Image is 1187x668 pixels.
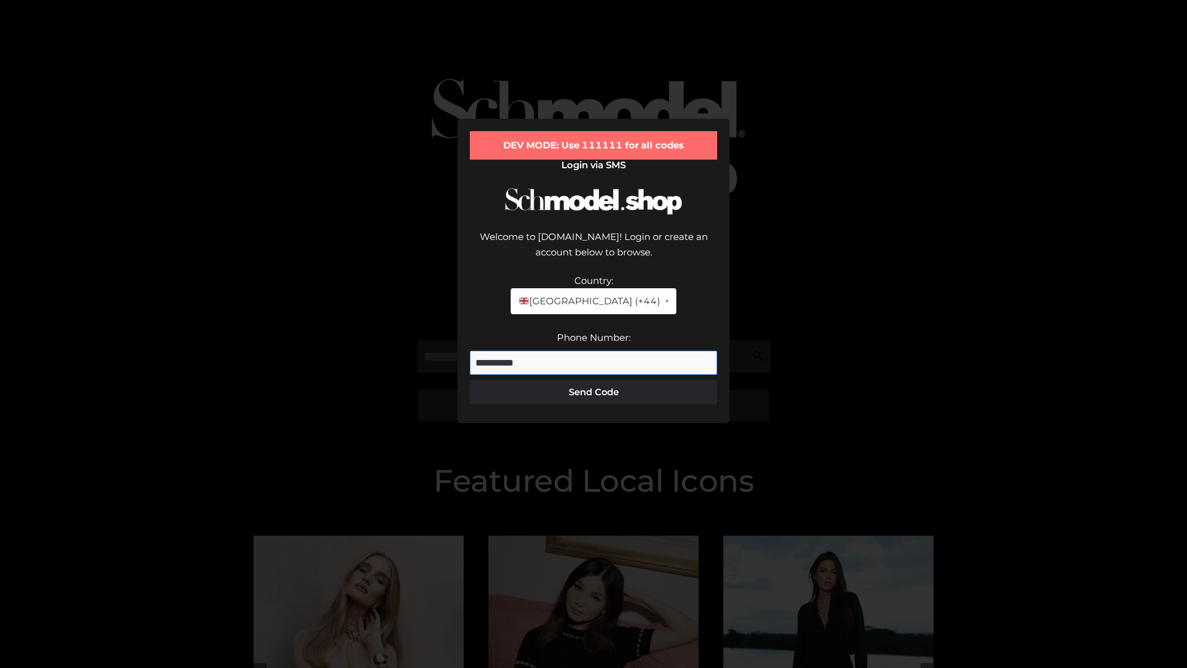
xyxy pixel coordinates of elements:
[470,380,717,405] button: Send Code
[470,160,717,171] h2: Login via SMS
[501,177,686,226] img: Schmodel Logo
[574,275,613,286] label: Country:
[518,293,660,309] span: [GEOGRAPHIC_DATA] (+44)
[557,332,631,343] label: Phone Number:
[470,131,717,160] div: DEV MODE: Use 111111 for all codes
[519,296,529,306] img: 🇬🇧
[470,229,717,273] div: Welcome to [DOMAIN_NAME]! Login or create an account below to browse.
